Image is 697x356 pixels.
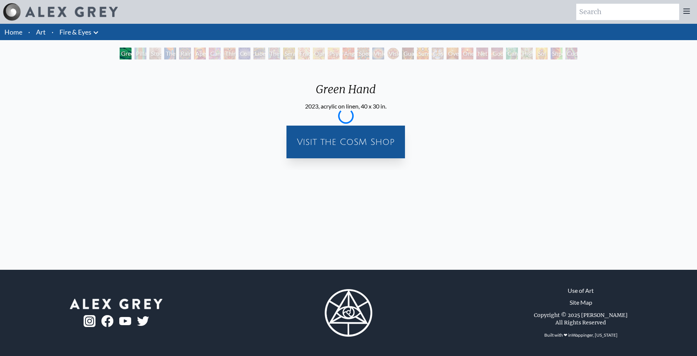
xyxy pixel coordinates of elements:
[313,48,325,59] div: Ophanic Eyelash
[4,28,22,36] a: Home
[551,48,563,59] div: Shpongled
[541,329,620,341] div: Built with ❤ in
[120,48,132,59] div: Green Hand
[506,48,518,59] div: Cannafist
[194,48,206,59] div: Aperture
[328,48,340,59] div: Psychomicrograph of a Fractal Paisley Cherub Feather Tip
[239,48,250,59] div: Collective Vision
[298,48,310,59] div: Fractal Eyes
[576,4,679,20] input: Search
[521,48,533,59] div: Higher Vision
[137,316,149,326] img: twitter-logo.png
[305,82,386,102] div: Green Hand
[387,48,399,59] div: Vision Crystal Tondo
[59,27,91,37] a: Fire & Eyes
[224,48,236,59] div: Third Eye Tears of Joy
[49,24,56,40] li: ·
[417,48,429,59] div: Sunyata
[101,315,113,327] img: fb-logo.png
[36,27,46,37] a: Art
[572,332,617,338] a: Wappinger, [US_STATE]
[134,48,146,59] div: Pillar of Awareness
[343,48,354,59] div: Angel Skin
[491,48,503,59] div: Godself
[357,48,369,59] div: Spectral Lotus
[565,48,577,59] div: Cuddle
[84,315,95,327] img: ig-logo.png
[568,286,594,295] a: Use of Art
[555,319,606,326] div: All Rights Reserved
[536,48,548,59] div: Sol Invictus
[432,48,444,59] div: Cosmic Elf
[253,48,265,59] div: Liberation Through Seeing
[149,48,161,59] div: Study for the Great Turn
[25,24,33,40] li: ·
[119,317,131,326] img: youtube-logo.png
[268,48,280,59] div: The Seer
[305,102,386,111] div: 2023, acrylic on linen, 40 x 30 in.
[534,311,628,319] div: Copyright © 2025 [PERSON_NAME]
[283,48,295,59] div: Seraphic Transport Docking on the Third Eye
[372,48,384,59] div: Vision Crystal
[179,48,191,59] div: Rainbow Eye Ripple
[164,48,176,59] div: The Torch
[570,298,592,307] a: Site Map
[476,48,488,59] div: Net of Being
[209,48,221,59] div: Cannabis Sutra
[461,48,473,59] div: One
[402,48,414,59] div: Guardian of Infinite Vision
[291,130,401,154] a: Visit the CoSM Shop
[447,48,458,59] div: Oversoul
